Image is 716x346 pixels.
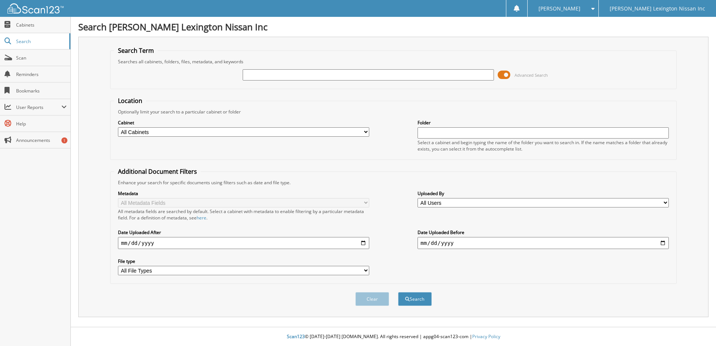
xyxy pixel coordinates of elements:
[16,88,67,94] span: Bookmarks
[472,333,500,340] a: Privacy Policy
[418,229,669,236] label: Date Uploaded Before
[355,292,389,306] button: Clear
[398,292,432,306] button: Search
[7,3,64,13] img: scan123-logo-white.svg
[114,97,146,105] legend: Location
[418,119,669,126] label: Folder
[16,38,66,45] span: Search
[61,137,67,143] div: 1
[118,237,369,249] input: start
[16,121,67,127] span: Help
[610,6,705,11] span: [PERSON_NAME] Lexington Nissan Inc
[118,229,369,236] label: Date Uploaded After
[78,21,709,33] h1: Search [PERSON_NAME] Lexington Nissan Inc
[118,258,369,264] label: File type
[114,109,673,115] div: Optionally limit your search to a particular cabinet or folder
[515,72,548,78] span: Advanced Search
[418,190,669,197] label: Uploaded By
[418,237,669,249] input: end
[16,137,67,143] span: Announcements
[114,179,673,186] div: Enhance your search for specific documents using filters such as date and file type.
[16,71,67,78] span: Reminders
[197,215,206,221] a: here
[114,46,158,55] legend: Search Term
[287,333,305,340] span: Scan123
[118,208,369,221] div: All metadata fields are searched by default. Select a cabinet with metadata to enable filtering b...
[71,328,716,346] div: © [DATE]-[DATE] [DOMAIN_NAME]. All rights reserved | appg04-scan123-com |
[16,55,67,61] span: Scan
[118,119,369,126] label: Cabinet
[118,190,369,197] label: Metadata
[538,6,580,11] span: [PERSON_NAME]
[114,58,673,65] div: Searches all cabinets, folders, files, metadata, and keywords
[16,104,61,110] span: User Reports
[16,22,67,28] span: Cabinets
[418,139,669,152] div: Select a cabinet and begin typing the name of the folder you want to search in. If the name match...
[114,167,201,176] legend: Additional Document Filters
